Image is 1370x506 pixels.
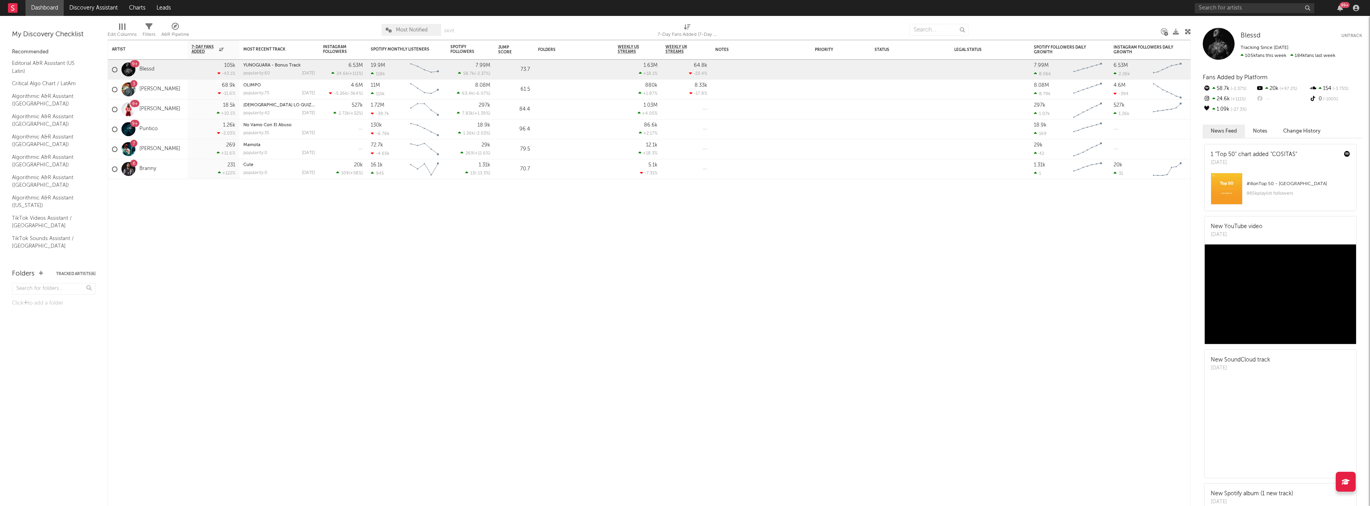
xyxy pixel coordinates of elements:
[476,72,489,76] span: -2.37 %
[371,71,385,76] div: 118k
[12,214,88,230] a: TikTok Videos Assistant / [GEOGRAPHIC_DATA]
[339,111,349,116] span: 2.72k
[475,131,489,136] span: -2.03 %
[12,193,88,210] a: Algorithmic A&R Assistant ([US_STATE])
[1331,87,1348,91] span: -3.75 %
[1245,125,1275,138] button: Notes
[1203,74,1268,80] span: Fans Added by Platform
[371,111,389,116] div: -39.7k
[139,146,180,152] a: [PERSON_NAME]
[371,83,380,88] div: 11M
[222,83,235,88] div: 68.9k
[640,170,658,176] div: -7.31 %
[1114,111,1129,116] div: 1.26k
[1034,123,1047,128] div: 18.9k
[799,46,807,54] button: Filter by Notes
[465,170,490,176] div: ( )
[479,162,490,168] div: 1.31k
[12,47,96,57] div: Recommended
[407,159,442,179] svg: Chart title
[658,30,717,39] div: 7-Day Fans Added (7-Day Fans Added)
[12,299,96,308] div: Click to add a folder.
[1337,5,1343,11] button: 99+
[12,92,88,108] a: Algorithmic A&R Assistant ([GEOGRAPHIC_DATA])
[243,63,301,68] a: YUNOGUARA - Bonus Track
[646,143,658,148] div: 12.1k
[458,131,490,136] div: ( )
[444,29,454,33] button: Save
[1098,46,1106,54] button: Filter by Spotify Followers Daily Growth
[226,143,235,148] div: 269
[1034,111,1050,116] div: 1.07k
[930,46,938,54] button: Filter by Status
[1203,125,1245,138] button: News Feed
[815,47,847,52] div: Priority
[1205,173,1356,211] a: #8onTop 50 - [GEOGRAPHIC_DATA]865kplaylist followers
[243,131,269,135] div: popularity: 35
[458,71,490,76] div: ( )
[1211,498,1293,506] div: [DATE]
[498,105,530,114] div: 84.4
[1256,94,1309,104] div: --
[143,20,155,43] div: Filters
[352,103,363,108] div: 527k
[329,91,363,96] div: ( )
[139,166,156,172] a: Branny
[112,47,172,52] div: Artist
[1114,71,1130,76] div: 2.26k
[1341,32,1362,40] button: Untrack
[479,103,490,108] div: 297k
[243,103,323,107] a: [DEMOGRAPHIC_DATA] LO QUIZO ASÍ
[161,20,189,43] div: A&R Pipeline
[350,171,362,176] span: +58 %
[1070,159,1106,179] svg: Chart title
[498,65,530,74] div: 73.7
[176,45,184,53] button: Filter by Artist
[1114,162,1122,168] div: 20k
[243,151,267,155] div: popularity: 0
[462,111,473,116] span: 7.83k
[1275,125,1329,138] button: Change History
[243,163,315,167] div: Cute
[639,131,658,136] div: +2.17 %
[476,63,490,68] div: 7.99M
[12,133,88,149] a: Algorithmic A&R Assistant ([GEOGRAPHIC_DATA])
[618,45,646,54] span: Weekly US Streams
[639,71,658,76] div: +18.1 %
[243,143,260,147] a: Mamota
[243,83,261,88] a: OLIMPO
[243,143,315,147] div: Mamota
[475,151,489,156] span: +11.6 %
[650,45,658,53] button: Filter by Weekly US Streams
[498,85,530,94] div: 61.5
[1211,150,1297,159] div: 1 "Top 50" chart added
[12,234,88,250] a: TikTok Sounds Assistant / [GEOGRAPHIC_DATA]
[1070,100,1106,119] svg: Chart title
[371,103,384,108] div: 1.72M
[323,45,351,54] div: Instagram Followers
[348,63,363,68] div: 6.53M
[243,123,315,127] div: No Vamo Con El Abuso
[1034,83,1049,88] div: 8.08M
[243,123,292,127] a: No Vamo Con El Abuso
[1034,162,1045,168] div: 1.31k
[644,123,658,128] div: 86.6k
[470,171,475,176] span: 13
[407,119,442,139] svg: Chart title
[689,91,707,96] div: -17.8 %
[638,150,658,156] div: +18.3 %
[1034,171,1041,176] div: 1
[463,131,474,136] span: 1.26k
[1211,159,1297,167] div: [DATE]
[1256,84,1309,94] div: 20k
[371,131,389,136] div: -6.76k
[1195,3,1314,13] input: Search for artists
[1070,60,1106,80] svg: Chart title
[1070,80,1106,100] svg: Chart title
[1278,87,1297,91] span: +97.2 %
[243,91,269,96] div: popularity: 75
[334,92,347,96] span: -5.26k
[1309,84,1362,94] div: 154
[1114,171,1123,176] div: 31
[1241,32,1260,39] span: Blessd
